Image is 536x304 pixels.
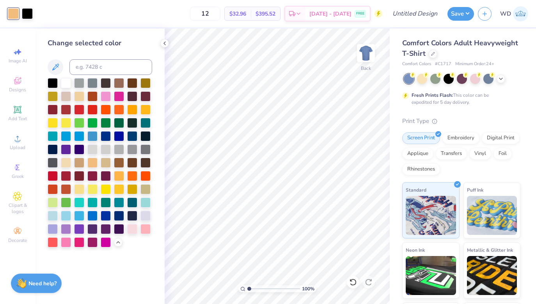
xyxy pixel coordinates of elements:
div: Change selected color [48,38,152,48]
span: Clipart & logos [4,202,31,215]
input: Untitled Design [386,6,444,21]
span: FREE [356,11,364,16]
div: Rhinestones [402,164,440,175]
span: $32.96 [229,10,246,18]
div: Print Type [402,117,520,126]
div: Back [361,65,371,72]
span: Neon Ink [406,246,425,254]
span: Upload [10,144,25,151]
span: Metallic & Glitter Ink [467,246,513,254]
span: [DATE] - [DATE] [309,10,351,18]
div: Vinyl [469,148,491,160]
div: This color can be expedited for 5 day delivery. [412,92,508,106]
img: Metallic & Glitter Ink [467,256,517,295]
span: Puff Ink [467,186,483,194]
strong: Need help? [28,280,57,287]
span: Standard [406,186,426,194]
img: Standard [406,196,456,235]
div: Applique [402,148,433,160]
span: Designs [9,87,26,93]
a: WD [500,6,528,21]
div: Embroidery [442,132,479,144]
div: Transfers [436,148,467,160]
span: Decorate [8,237,27,244]
span: Minimum Order: 24 + [455,61,494,68]
span: WD [500,9,511,18]
span: 100 % [302,285,314,292]
span: Comfort Colors Adult Heavyweight T-Shirt [402,38,518,58]
div: Foil [493,148,512,160]
button: Save [447,7,474,21]
img: Back [358,45,374,61]
div: Screen Print [402,132,440,144]
input: – – [190,7,220,21]
span: Add Text [8,116,27,122]
img: Neon Ink [406,256,456,295]
span: Greek [12,173,24,180]
span: Image AI [9,58,27,64]
img: William Dal Porto [513,6,528,21]
input: e.g. 7428 c [69,59,152,75]
span: # C1717 [435,61,451,68]
strong: Fresh Prints Flash: [412,92,453,98]
span: Comfort Colors [402,61,431,68]
img: Puff Ink [467,196,517,235]
span: $395.52 [256,10,275,18]
div: Digital Print [482,132,520,144]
